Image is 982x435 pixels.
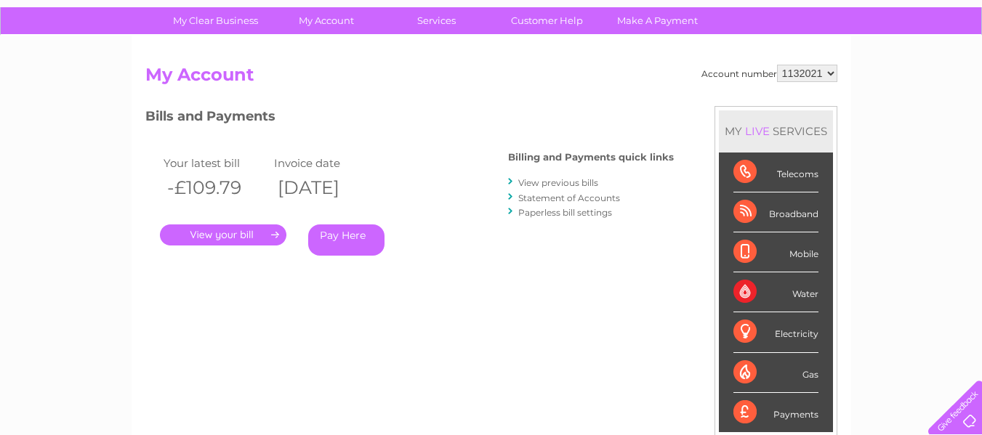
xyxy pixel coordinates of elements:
[145,65,837,92] h2: My Account
[160,224,286,245] a: .
[156,7,275,34] a: My Clear Business
[856,62,877,73] a: Blog
[148,8,835,70] div: Clear Business is a trading name of Verastar Limited (registered in [GEOGRAPHIC_DATA] No. 3667643...
[742,124,773,138] div: LIVE
[266,7,386,34] a: My Account
[34,38,108,82] img: logo.png
[733,272,818,312] div: Water
[934,62,968,73] a: Log out
[518,192,620,203] a: Statement of Accounts
[160,153,271,173] td: Your latest bill
[270,173,382,203] th: [DATE]
[377,7,496,34] a: Services
[733,312,818,352] div: Electricity
[701,65,837,82] div: Account number
[762,62,794,73] a: Energy
[597,7,717,34] a: Make A Payment
[518,207,612,218] a: Paperless bill settings
[487,7,607,34] a: Customer Help
[270,153,382,173] td: Invoice date
[885,62,921,73] a: Contact
[145,106,674,131] h3: Bills and Payments
[708,7,808,25] a: 0333 014 3131
[733,353,818,393] div: Gas
[518,177,598,188] a: View previous bills
[308,224,385,256] a: Pay Here
[803,62,847,73] a: Telecoms
[719,110,833,152] div: MY SERVICES
[160,173,271,203] th: -£109.79
[508,152,674,163] h4: Billing and Payments quick links
[733,232,818,272] div: Mobile
[726,62,754,73] a: Water
[733,393,818,432] div: Payments
[733,153,818,192] div: Telecoms
[733,192,818,232] div: Broadband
